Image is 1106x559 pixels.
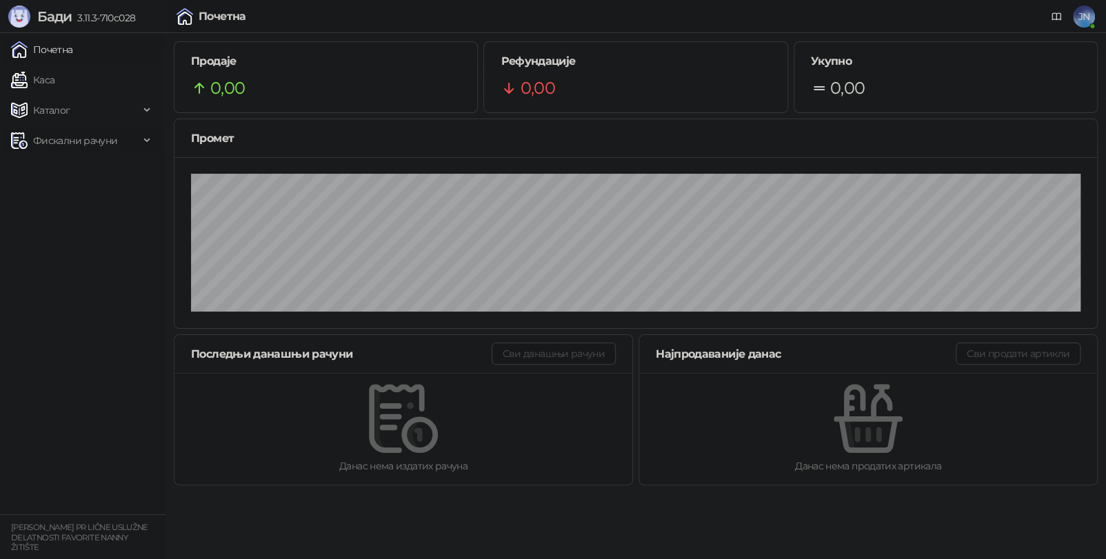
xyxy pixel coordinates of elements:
[1045,6,1067,28] a: Документација
[661,458,1075,474] div: Данас нема продатих артикала
[37,8,72,25] span: Бади
[199,11,246,22] div: Почетна
[656,345,956,363] div: Најпродаваније данас
[8,6,30,28] img: Logo
[520,75,554,101] span: 0,00
[956,343,1080,365] button: Сви продати артикли
[811,53,1080,70] h5: Укупно
[191,130,1080,147] div: Промет
[197,458,610,474] div: Данас нема издатих рачуна
[72,12,135,24] span: 3.11.3-710c028
[33,96,70,124] span: Каталог
[1073,6,1095,28] span: JN
[33,127,117,154] span: Фискални рачуни
[830,75,865,101] span: 0,00
[11,36,73,63] a: Почетна
[492,343,616,365] button: Сви данашњи рачуни
[11,522,148,552] small: [PERSON_NAME] PR LIČNE USLUŽNE DELATNOSTI FAVORITE NANNY ŽITIŠTE
[210,75,245,101] span: 0,00
[191,53,461,70] h5: Продаје
[11,66,54,94] a: Каса
[191,345,492,363] div: Последњи данашњи рачуни
[501,53,770,70] h5: Рефундације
